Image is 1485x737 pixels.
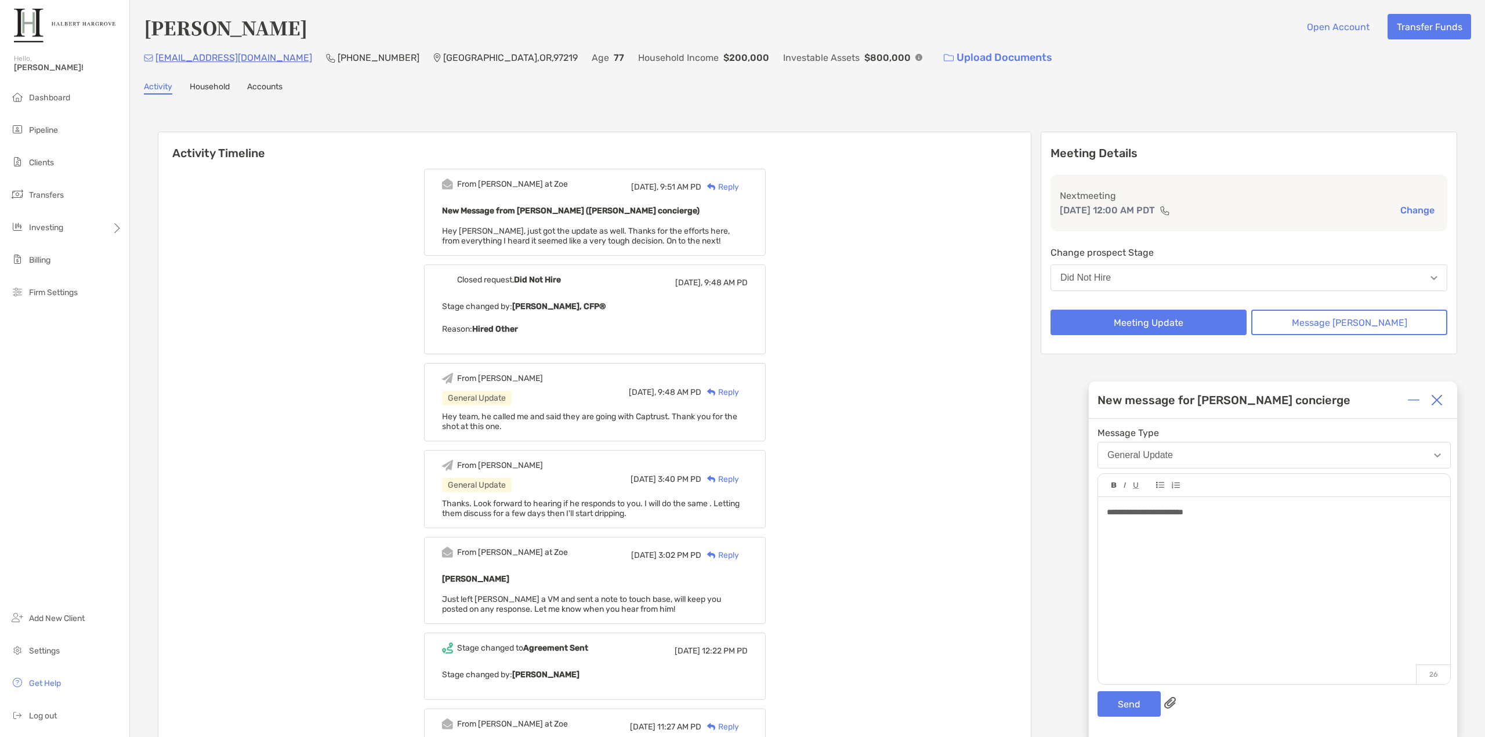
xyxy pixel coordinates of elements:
[29,223,63,233] span: Investing
[10,676,24,689] img: get-help icon
[29,711,57,721] span: Log out
[472,324,518,334] b: Hired Other
[10,187,24,201] img: transfers icon
[14,5,115,46] img: Zoe Logo
[514,275,561,285] b: Did Not Hire
[658,387,701,397] span: 9:48 AM PD
[442,412,737,431] span: Hey team, he called me and said they are going with Captrust. Thank you for the shot at this one.
[704,278,748,288] span: 9:48 AM PD
[14,63,122,72] span: [PERSON_NAME]!
[10,122,24,136] img: pipeline icon
[523,643,588,653] b: Agreement Sent
[702,646,748,656] span: 12:22 PM PD
[1051,146,1447,161] p: Meeting Details
[864,50,911,65] p: $800,000
[190,82,230,95] a: Household
[1408,394,1419,406] img: Expand or collapse
[1416,665,1450,684] p: 26
[144,82,172,95] a: Activity
[701,721,739,733] div: Reply
[1107,450,1173,460] div: General Update
[10,285,24,299] img: firm-settings icon
[144,14,307,41] h4: [PERSON_NAME]
[155,50,312,65] p: [EMAIL_ADDRESS][DOMAIN_NAME]
[442,373,453,384] img: Event icon
[675,646,700,656] span: [DATE]
[29,125,58,135] span: Pipeline
[1388,14,1471,39] button: Transfer Funds
[29,678,61,688] span: Get Help
[10,611,24,625] img: add_new_client icon
[442,391,512,405] div: General Update
[701,386,739,398] div: Reply
[630,722,655,732] span: [DATE]
[442,547,453,558] img: Event icon
[631,550,657,560] span: [DATE]
[443,50,578,65] p: [GEOGRAPHIC_DATA] , OR , 97219
[1160,206,1170,215] img: communication type
[1430,276,1437,280] img: Open dropdown arrow
[29,158,54,168] span: Clients
[707,551,716,559] img: Reply icon
[658,474,701,484] span: 3:40 PM PD
[457,179,568,189] div: From [PERSON_NAME] at Zoe
[433,53,441,63] img: Location Icon
[457,275,561,285] div: Closed request,
[1098,442,1451,469] button: General Update
[701,181,739,193] div: Reply
[10,643,24,657] img: settings icon
[723,50,769,65] p: $200,000
[442,179,453,190] img: Event icon
[675,278,702,288] span: [DATE],
[936,45,1060,70] a: Upload Documents
[1434,453,1441,458] img: Open dropdown arrow
[457,460,543,470] div: From [PERSON_NAME]
[1060,188,1438,203] p: Next meeting
[629,387,656,397] span: [DATE],
[1098,393,1350,407] div: New message for [PERSON_NAME] concierge
[442,299,748,314] p: Stage changed by:
[707,475,716,483] img: Reply icon
[512,670,579,680] b: [PERSON_NAME]
[10,90,24,104] img: dashboard icon
[614,50,624,65] p: 77
[1111,482,1117,488] img: Editor control icon
[442,226,730,246] span: Hey [PERSON_NAME], just got the update as well. Thanks for the efforts here, from everything I he...
[326,53,335,63] img: Phone Icon
[338,50,419,65] p: [PHONE_NUMBER]
[1164,697,1176,709] img: paperclip attachments
[442,322,748,336] p: Reason:
[1098,691,1161,717] button: Send
[29,613,85,623] span: Add New Client
[144,55,153,61] img: Email Icon
[783,50,860,65] p: Investable Assets
[442,574,509,584] b: [PERSON_NAME]
[442,460,453,471] img: Event icon
[29,255,50,265] span: Billing
[1051,264,1447,291] button: Did Not Hire
[631,182,658,192] span: [DATE],
[10,155,24,169] img: clients icon
[442,718,453,729] img: Event icon
[1051,310,1247,335] button: Meeting Update
[701,473,739,485] div: Reply
[29,93,70,103] span: Dashboard
[10,252,24,266] img: billing icon
[457,719,568,729] div: From [PERSON_NAME] at Zoe
[10,708,24,722] img: logout icon
[442,499,740,518] span: Thanks. Look forward to hearing if he responds to you. I will do the same . Letting them discuss ...
[457,547,568,557] div: From [PERSON_NAME] at Zoe
[1156,482,1164,488] img: Editor control icon
[457,373,543,383] div: From [PERSON_NAME]
[1397,204,1438,216] button: Change
[1251,310,1447,335] button: Message [PERSON_NAME]
[442,478,512,492] div: General Update
[1124,482,1126,488] img: Editor control icon
[442,274,453,285] img: Event icon
[10,220,24,234] img: investing icon
[638,50,719,65] p: Household Income
[592,50,609,65] p: Age
[631,474,656,484] span: [DATE]
[660,182,701,192] span: 9:51 AM PD
[29,190,64,200] span: Transfers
